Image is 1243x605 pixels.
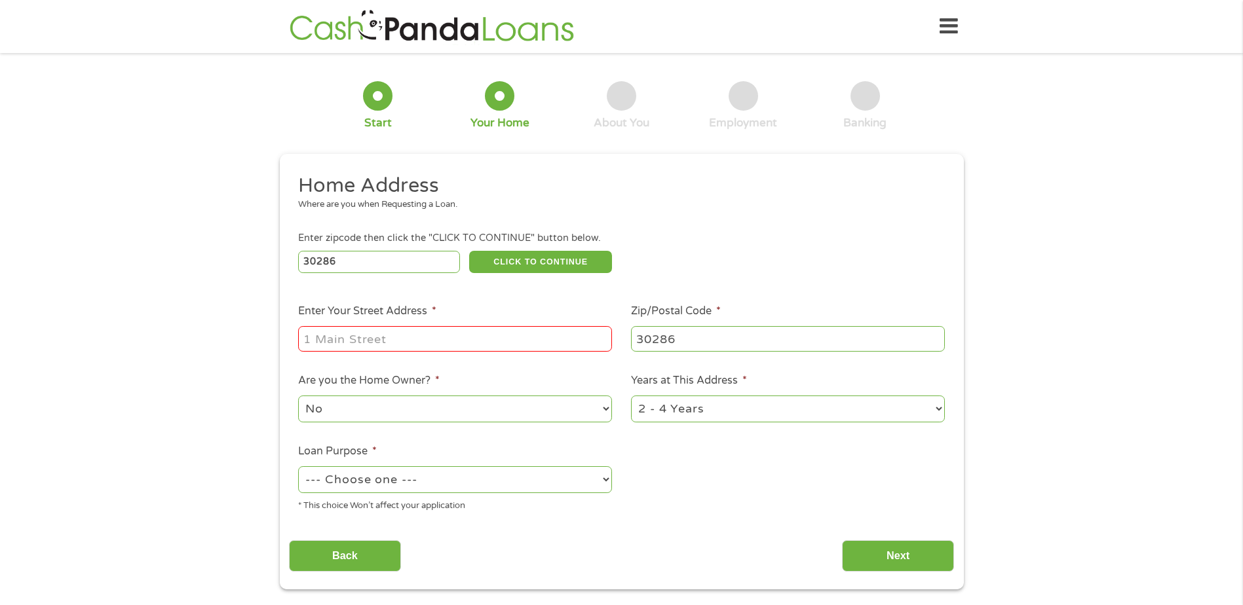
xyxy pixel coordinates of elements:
label: Years at This Address [631,374,747,388]
button: CLICK TO CONTINUE [469,251,612,273]
label: Are you the Home Owner? [298,374,440,388]
label: Enter Your Street Address [298,304,436,318]
div: * This choice Won’t affect your application [298,495,612,513]
div: Where are you when Requesting a Loan. [298,198,935,211]
label: Zip/Postal Code [631,304,721,318]
h2: Home Address [298,173,935,199]
div: Your Home [470,116,529,130]
input: Back [289,540,401,572]
div: About You [594,116,649,130]
div: Enter zipcode then click the "CLICK TO CONTINUE" button below. [298,231,944,246]
img: GetLoanNow Logo [286,8,578,45]
input: Enter Zipcode (e.g 01510) [298,251,460,273]
input: Next [842,540,954,572]
label: Loan Purpose [298,445,377,458]
div: Employment [709,116,777,130]
input: 1 Main Street [298,326,612,351]
div: Banking [843,116,887,130]
div: Start [364,116,392,130]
